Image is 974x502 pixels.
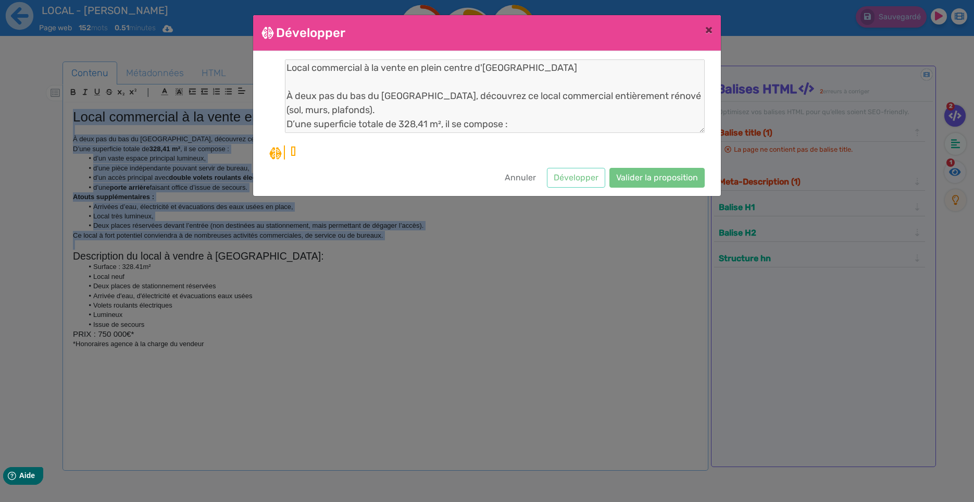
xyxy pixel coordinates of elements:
[261,23,345,42] h4: Développer
[609,168,705,188] button: Valider la proposition
[53,8,69,17] span: Aide
[498,168,543,188] button: Annuler
[547,168,605,188] button: Développer
[705,22,713,37] span: ×
[697,15,721,44] button: Close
